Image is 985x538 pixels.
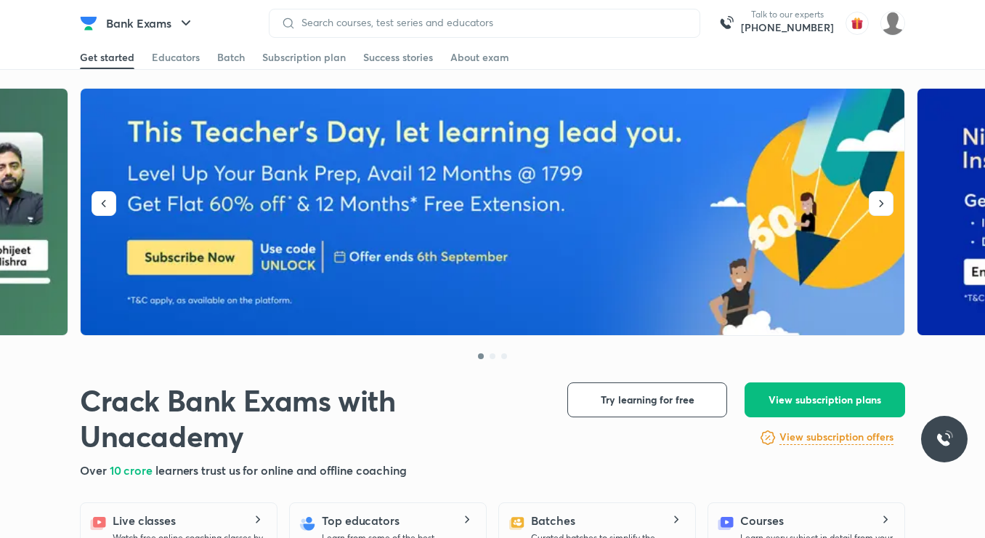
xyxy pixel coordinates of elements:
div: About exam [450,50,509,65]
a: About exam [450,46,509,69]
div: Educators [152,50,200,65]
button: View subscription plans [745,382,905,417]
img: ttu [936,430,953,448]
span: Over [80,462,110,478]
span: Try learning for free [601,393,694,407]
div: Subscription plan [262,50,346,65]
a: Educators [152,46,200,69]
a: Get started [80,46,134,69]
div: Get started [80,50,134,65]
h5: Batches [531,512,575,529]
img: snehal rajesh [880,11,905,36]
img: call-us [712,9,741,38]
div: Batch [217,50,245,65]
a: Batch [217,46,245,69]
span: learners trust us for online and offline coaching [155,462,407,478]
h1: Crack Bank Exams with Unacademy [80,382,544,454]
button: Try learning for free [567,382,727,417]
img: avatar [846,12,869,35]
a: [PHONE_NUMBER] [741,20,834,35]
h5: Live classes [113,512,176,529]
h5: Top educators [322,512,400,529]
button: Bank Exams [97,9,203,38]
p: Talk to our experts [741,9,834,20]
div: Success stories [363,50,433,65]
a: Subscription plan [262,46,346,69]
h5: Courses [740,512,783,529]
input: Search courses, test series and educators [296,17,688,28]
span: View subscription plans [769,393,881,407]
a: View subscription offers [779,429,893,446]
img: Company Logo [80,15,97,32]
h6: View subscription offers [779,430,893,445]
a: Success stories [363,46,433,69]
span: 10 crore [110,462,155,478]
